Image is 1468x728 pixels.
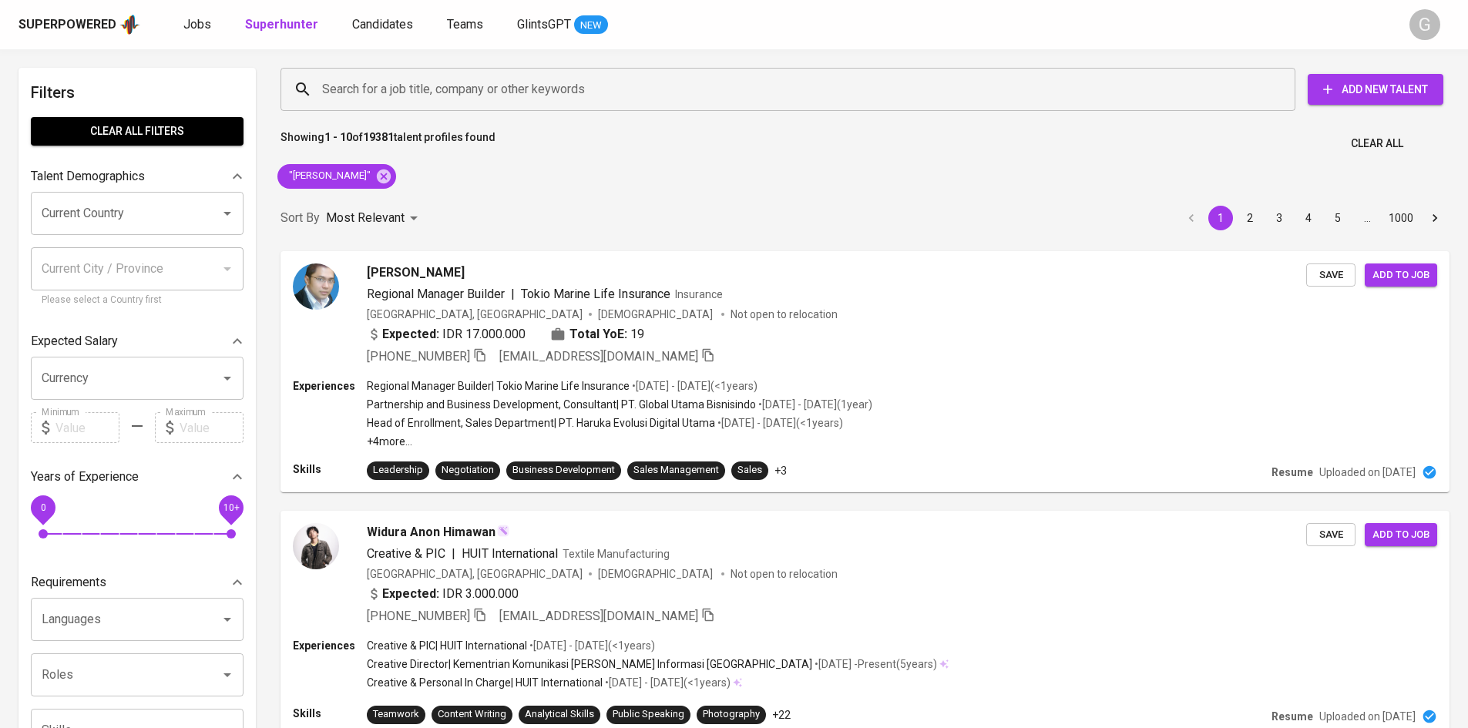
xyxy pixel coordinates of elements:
[442,463,494,478] div: Negotiation
[1365,263,1437,287] button: Add to job
[293,638,367,653] p: Experiences
[603,675,731,690] p: • [DATE] - [DATE] ( <1 years )
[326,209,405,227] p: Most Relevant
[367,287,505,301] span: Regional Manager Builder
[367,434,872,449] p: +4 more ...
[737,463,762,478] div: Sales
[183,15,214,35] a: Jobs
[1365,523,1437,547] button: Add to job
[598,307,715,322] span: [DEMOGRAPHIC_DATA]
[499,609,698,623] span: [EMAIL_ADDRESS][DOMAIN_NAME]
[293,263,339,310] img: 03764f62ecf5b9a1e57ad92da6d524fa.jpg
[55,412,119,443] input: Value
[31,567,244,598] div: Requirements
[1306,523,1355,547] button: Save
[1314,526,1348,544] span: Save
[1306,263,1355,287] button: Save
[1238,206,1262,230] button: Go to page 2
[1177,206,1450,230] nav: pagination navigation
[280,251,1450,492] a: [PERSON_NAME]Regional Manager Builder|Tokio Marine Life InsuranceInsurance[GEOGRAPHIC_DATA], [GEO...
[119,13,140,36] img: app logo
[462,546,558,561] span: HUIT International
[293,378,367,394] p: Experiences
[1345,129,1409,158] button: Clear All
[447,17,483,32] span: Teams
[1271,465,1313,480] p: Resume
[511,285,515,304] span: |
[223,502,239,513] span: 10+
[31,326,244,357] div: Expected Salary
[367,523,495,542] span: Widura Anon Himawan
[1308,74,1443,105] button: Add New Talent
[367,566,583,582] div: [GEOGRAPHIC_DATA], [GEOGRAPHIC_DATA]
[324,131,352,143] b: 1 - 10
[731,307,838,322] p: Not open to relocation
[1314,267,1348,284] span: Save
[1271,709,1313,724] p: Resume
[40,502,45,513] span: 0
[517,17,571,32] span: GlintsGPT
[731,566,838,582] p: Not open to relocation
[1355,210,1379,226] div: …
[293,523,339,569] img: 9e7597e18d2c610ab338f8b2b028566c.jpg
[675,288,723,300] span: Insurance
[367,638,527,653] p: Creative & PIC | HUIT International
[277,164,396,189] div: "[PERSON_NAME]"
[245,15,321,35] a: Superhunter
[373,463,423,478] div: Leadership
[367,307,583,322] div: [GEOGRAPHIC_DATA], [GEOGRAPHIC_DATA]
[367,656,812,672] p: Creative Director | Kementrian Komunikasi [PERSON_NAME] Informasi [GEOGRAPHIC_DATA]
[1384,206,1418,230] button: Go to page 1000
[715,415,843,431] p: • [DATE] - [DATE] ( <1 years )
[217,609,238,630] button: Open
[352,17,413,32] span: Candidates
[280,209,320,227] p: Sort By
[574,18,608,33] span: NEW
[367,585,519,603] div: IDR 3.000.000
[43,122,231,141] span: Clear All filters
[31,332,118,351] p: Expected Salary
[512,463,615,478] div: Business Development
[1296,206,1321,230] button: Go to page 4
[703,707,760,722] div: Photography
[367,675,603,690] p: Creative & Personal In Charge | HUIT International
[525,707,594,722] div: Analytical Skills
[438,707,506,722] div: Content Writing
[1351,134,1403,153] span: Clear All
[31,468,139,486] p: Years of Experience
[1319,465,1416,480] p: Uploaded on [DATE]
[367,609,470,623] span: [PHONE_NUMBER]
[42,293,233,308] p: Please select a Country first
[245,17,318,32] b: Superhunter
[633,463,719,478] div: Sales Management
[1409,9,1440,40] div: G
[217,664,238,686] button: Open
[1325,206,1350,230] button: Go to page 5
[352,15,416,35] a: Candidates
[31,161,244,192] div: Talent Demographics
[1372,526,1429,544] span: Add to job
[452,545,455,563] span: |
[217,367,238,389] button: Open
[367,397,756,412] p: Partnership and Business Development, Consultant | PT. Global Utama Bisnisindo
[367,415,715,431] p: Head of Enrollment, Sales Department | PT. Haruka Evolusi Digital Utama
[363,131,394,143] b: 19381
[563,548,670,560] span: Textile Manufacturing
[180,412,244,443] input: Value
[326,204,423,233] div: Most Relevant
[367,325,526,344] div: IDR 17.000.000
[1320,80,1431,99] span: Add New Talent
[517,15,608,35] a: GlintsGPT NEW
[382,585,439,603] b: Expected:
[812,656,937,672] p: • [DATE] - Present ( 5 years )
[382,325,439,344] b: Expected:
[293,706,367,721] p: Skills
[497,525,509,537] img: magic_wand.svg
[499,349,698,364] span: [EMAIL_ADDRESS][DOMAIN_NAME]
[277,169,380,183] span: "[PERSON_NAME]"
[31,80,244,105] h6: Filters
[367,378,630,394] p: Regional Manager Builder | Tokio Marine Life Insurance
[447,15,486,35] a: Teams
[613,707,684,722] div: Public Speaking
[1208,206,1233,230] button: page 1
